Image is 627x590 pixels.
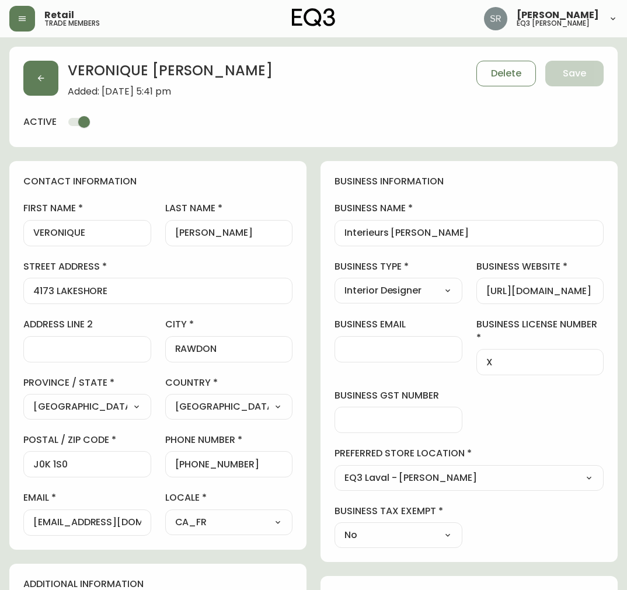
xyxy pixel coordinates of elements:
[335,505,462,518] label: business tax exempt
[165,376,293,389] label: country
[165,318,293,331] label: city
[44,11,74,20] span: Retail
[68,86,273,97] span: Added: [DATE] 5:41 pm
[476,61,536,86] button: Delete
[486,285,594,296] input: https://www.designshop.com
[517,11,599,20] span: [PERSON_NAME]
[23,175,292,188] h4: contact information
[44,20,100,27] h5: trade members
[165,434,293,446] label: phone number
[23,434,151,446] label: postal / zip code
[23,202,151,215] label: first name
[517,20,590,27] h5: eq3 [PERSON_NAME]
[484,7,507,30] img: ecb3b61e70eec56d095a0ebe26764225
[476,318,604,344] label: business license number
[335,389,462,402] label: business gst number
[165,202,293,215] label: last name
[165,491,293,504] label: locale
[292,8,335,27] img: logo
[491,67,521,80] span: Delete
[335,260,462,273] label: business type
[335,202,604,215] label: business name
[23,260,292,273] label: street address
[68,61,273,86] h2: VERONIQUE [PERSON_NAME]
[23,116,57,128] h4: active
[335,175,604,188] h4: business information
[476,260,604,273] label: business website
[23,376,151,389] label: province / state
[335,447,604,460] label: preferred store location
[23,491,151,504] label: email
[335,318,462,331] label: business email
[23,318,151,331] label: address line 2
